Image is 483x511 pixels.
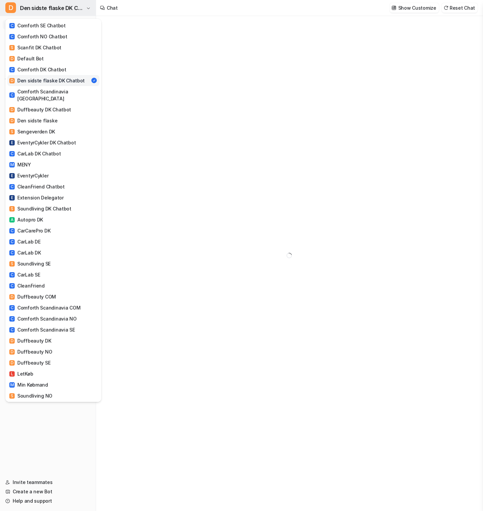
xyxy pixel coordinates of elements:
span: S [9,393,15,399]
div: EventyrCykler DK Chatbot [9,139,76,146]
span: E [9,140,15,145]
span: C [9,228,15,233]
span: D [9,294,15,300]
div: Sengeverden DK [9,128,55,135]
span: C [9,67,15,72]
div: Duffbeauty NO [9,348,52,355]
span: S [9,261,15,267]
div: Duffbeauty DK Chatbot [9,106,71,113]
div: Comforth Scandinavia NO [9,315,77,322]
span: D [9,56,15,61]
div: Den sidste flaske [9,117,57,124]
div: Autopro DK [9,216,43,223]
div: Default Bot [9,55,44,62]
span: C [9,283,15,289]
span: E [9,173,15,178]
div: DDen sidste flaske DK Chatbot [5,19,101,402]
span: D [9,107,15,112]
div: CarLab DE [9,238,40,245]
div: Comforth Scandinavia [GEOGRAPHIC_DATA] [9,88,97,102]
div: Duffbeauty DK [9,337,51,344]
div: Scanfit DK Chatbot [9,44,61,51]
span: C [9,316,15,322]
span: C [9,250,15,255]
div: CleanFriend Chatbot [9,183,65,190]
div: Comforth SE Chatbot [9,22,66,29]
span: E [9,195,15,200]
div: Extension Delegator [9,194,64,201]
span: D [9,349,15,355]
div: CleanFriend [9,282,45,289]
span: C [9,184,15,189]
span: C [9,272,15,278]
span: C [9,34,15,39]
span: S [9,45,15,50]
span: M [9,382,15,388]
span: C [9,92,15,98]
div: CarLab SE [9,271,40,278]
div: Duffbeauty SE [9,359,50,366]
div: CarLab DK Chatbot [9,150,61,157]
span: C [9,151,15,156]
div: Den sidste flaske DK Chatbot [9,77,85,84]
span: Den sidste flaske DK Chatbot [20,3,84,13]
span: C [9,23,15,28]
div: Soundliving SE [9,260,51,267]
span: C [9,327,15,333]
div: Comforth DK Chatbot [9,66,66,73]
div: Comforth Scandinavia COM [9,304,80,311]
div: Soundliving NO [9,392,52,399]
div: EventyrCykler [9,172,48,179]
div: MENY [9,161,31,168]
span: S [9,129,15,134]
div: Soundliving DK Chatbot [9,205,71,212]
span: C [9,239,15,244]
div: Comforth Scandinavia SE [9,326,75,333]
div: Duffbeauty COM [9,293,56,300]
span: D [5,2,16,13]
span: A [9,217,15,222]
div: CarLab DK [9,249,41,256]
span: D [9,78,15,83]
span: D [9,118,15,123]
div: CarCarePro DK [9,227,50,234]
div: LetKøb [9,370,33,377]
div: Min Købmand [9,381,48,388]
span: L [9,371,15,377]
span: C [9,305,15,311]
div: Comforth NO Chatbot [9,33,67,40]
span: S [9,206,15,211]
span: D [9,360,15,366]
span: M [9,162,15,167]
span: D [9,338,15,344]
